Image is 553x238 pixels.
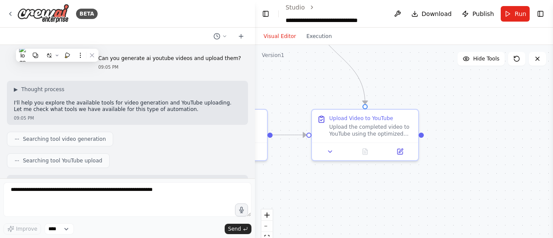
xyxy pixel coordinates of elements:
[210,31,231,41] button: Switch to previous chat
[17,4,69,23] img: Logo
[472,10,494,18] span: Publish
[98,55,241,62] p: Can you generate ai youtube videos and upload them?
[501,6,530,22] button: Run
[14,100,241,113] p: I'll help you explore the available tools for video generation and YouTube uploading. Let me chec...
[225,224,251,234] button: Send
[458,6,497,22] button: Publish
[258,31,301,41] button: Visual Editor
[98,64,241,70] div: 09:05 PM
[23,136,106,143] span: Searching tool video generation
[228,225,241,232] span: Send
[286,3,384,25] nav: breadcrumb
[23,157,102,164] span: Searching tool YouTube upload
[235,203,248,216] button: Click to speak your automation idea
[408,6,455,22] button: Download
[422,10,452,18] span: Download
[14,86,18,93] span: ▶
[286,4,305,11] a: Studio
[273,130,306,139] g: Edge from 365ac230-7ce9-4795-b4df-f3f78815add2 to a18c603d-e7f8-41b3-9f19-663879fcf82d
[21,86,64,93] span: Thought process
[311,109,419,161] div: Upload Video to YouTubeUpload the completed video to YouTube using the optimized metadata package...
[3,223,41,235] button: Improve
[14,115,241,121] div: 09:05 PM
[309,6,369,104] g: Edge from e32e9240-386f-4f4f-a1f3-ba592f23bc44 to a18c603d-e7f8-41b3-9f19-663879fcf82d
[261,209,273,221] button: zoom in
[515,10,526,18] span: Run
[301,31,337,41] button: Execution
[262,52,284,59] div: Version 1
[261,221,273,232] button: zoom out
[260,8,271,20] button: Hide left sidebar
[76,9,98,19] div: BETA
[329,124,413,137] div: Upload the completed video to YouTube using the optimized metadata package from the content strat...
[160,109,268,161] div: Review and synthesize all the created content elements (research, script, thumbnails) to create a...
[14,86,64,93] button: ▶Thought process
[347,146,384,157] button: No output available
[473,55,499,62] span: Hide Tools
[329,115,393,122] div: Upload Video to YouTube
[16,225,37,232] span: Improve
[385,146,415,157] button: Open in side panel
[535,8,546,20] button: Show right sidebar
[234,31,248,41] button: Start a new chat
[458,52,505,66] button: Hide Tools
